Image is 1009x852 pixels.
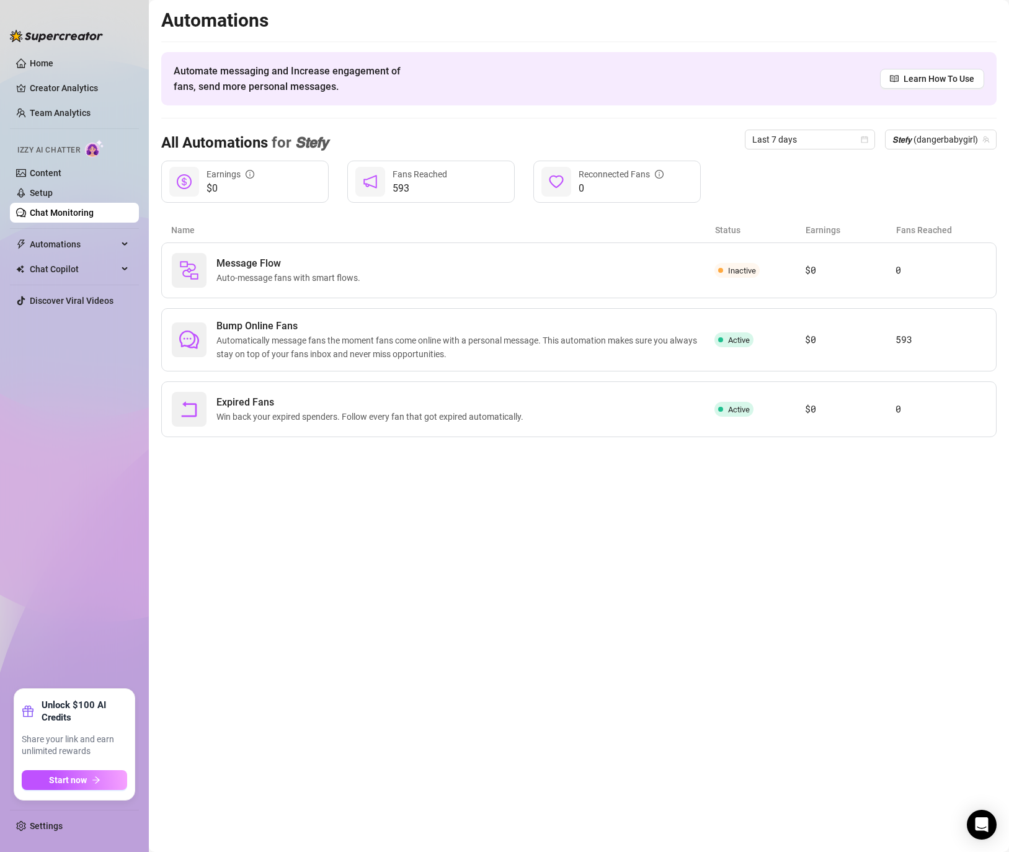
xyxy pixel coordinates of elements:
[880,69,984,89] a: Learn How To Use
[30,108,91,118] a: Team Analytics
[16,239,26,249] span: thunderbolt
[805,332,896,347] article: $0
[655,170,664,179] span: info-circle
[30,78,129,98] a: Creator Analytics
[805,402,896,417] article: $0
[216,271,365,285] span: Auto-message fans with smart flows.
[728,266,756,275] span: Inactive
[30,58,53,68] a: Home
[22,705,34,717] span: gift
[904,72,974,86] span: Learn How To Use
[92,776,100,784] span: arrow-right
[549,174,564,189] span: heart
[896,263,986,278] article: 0
[85,140,104,158] img: AI Chatter
[42,699,127,724] strong: Unlock $100 AI Credits
[393,169,447,179] span: Fans Reached
[30,259,118,279] span: Chat Copilot
[216,334,714,361] span: Automatically message fans the moment fans come online with a personal message. This automation m...
[207,181,254,196] span: $0
[715,223,806,237] article: Status
[30,821,63,831] a: Settings
[10,30,103,42] img: logo-BBDzfeDw.svg
[890,74,899,83] span: read
[967,810,997,840] div: Open Intercom Messenger
[161,9,997,32] h2: Automations
[49,775,87,785] span: Start now
[179,399,199,419] span: rollback
[861,136,868,143] span: calendar
[174,63,412,94] span: Automate messaging and Increase engagement of fans, send more personal messages.
[216,319,714,334] span: Bump Online Fans
[579,181,664,196] span: 0
[30,188,53,198] a: Setup
[728,405,750,414] span: Active
[896,332,986,347] article: 593
[246,170,254,179] span: info-circle
[892,130,989,149] span: 𝙎𝙩𝙚𝙛𝙮 (dangerbabygirl)
[179,260,199,280] img: svg%3e
[171,223,715,237] article: Name
[177,174,192,189] span: dollar
[207,167,254,181] div: Earnings
[216,410,528,424] span: Win back your expired spenders. Follow every fan that got expired automatically.
[805,263,896,278] article: $0
[363,174,378,189] span: notification
[30,208,94,218] a: Chat Monitoring
[216,256,365,271] span: Message Flow
[30,296,113,306] a: Discover Viral Videos
[896,223,987,237] article: Fans Reached
[806,223,896,237] article: Earnings
[982,136,990,143] span: team
[896,402,986,417] article: 0
[161,133,328,153] h3: All Automations
[268,134,328,151] span: for 𝙎𝙩𝙚𝙛𝙮
[22,770,127,790] button: Start nowarrow-right
[30,168,61,178] a: Content
[30,234,118,254] span: Automations
[393,181,447,196] span: 593
[579,167,664,181] div: Reconnected Fans
[22,734,127,758] span: Share your link and earn unlimited rewards
[216,395,528,410] span: Expired Fans
[179,330,199,350] span: comment
[17,144,80,156] span: Izzy AI Chatter
[752,130,868,149] span: Last 7 days
[728,335,750,345] span: Active
[16,265,24,273] img: Chat Copilot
